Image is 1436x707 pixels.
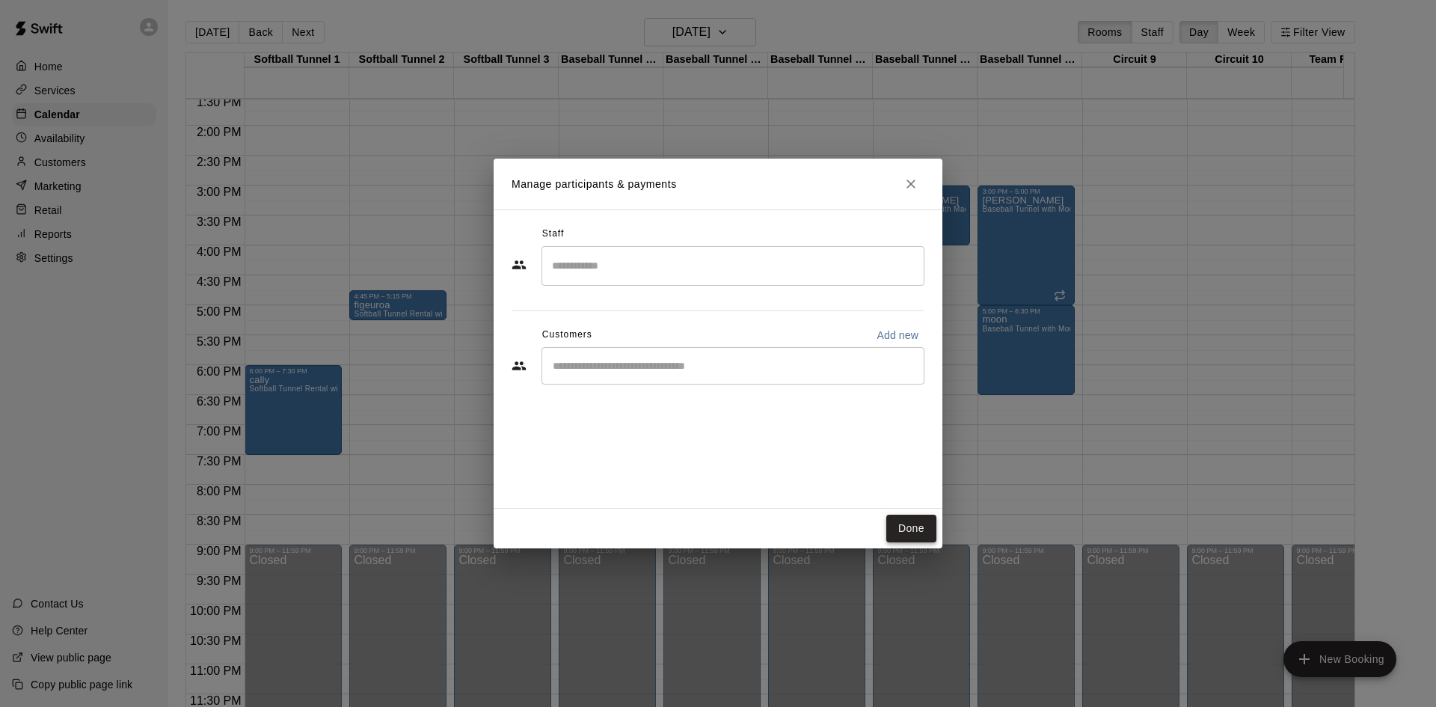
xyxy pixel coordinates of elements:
[512,257,527,272] svg: Staff
[897,171,924,198] button: Close
[512,358,527,373] svg: Customers
[541,246,924,286] div: Search staff
[871,323,924,347] button: Add new
[886,515,936,542] button: Done
[512,177,677,192] p: Manage participants & payments
[541,347,924,385] div: Start typing to search customers...
[542,323,592,347] span: Customers
[542,222,564,246] span: Staff
[877,328,918,343] p: Add new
